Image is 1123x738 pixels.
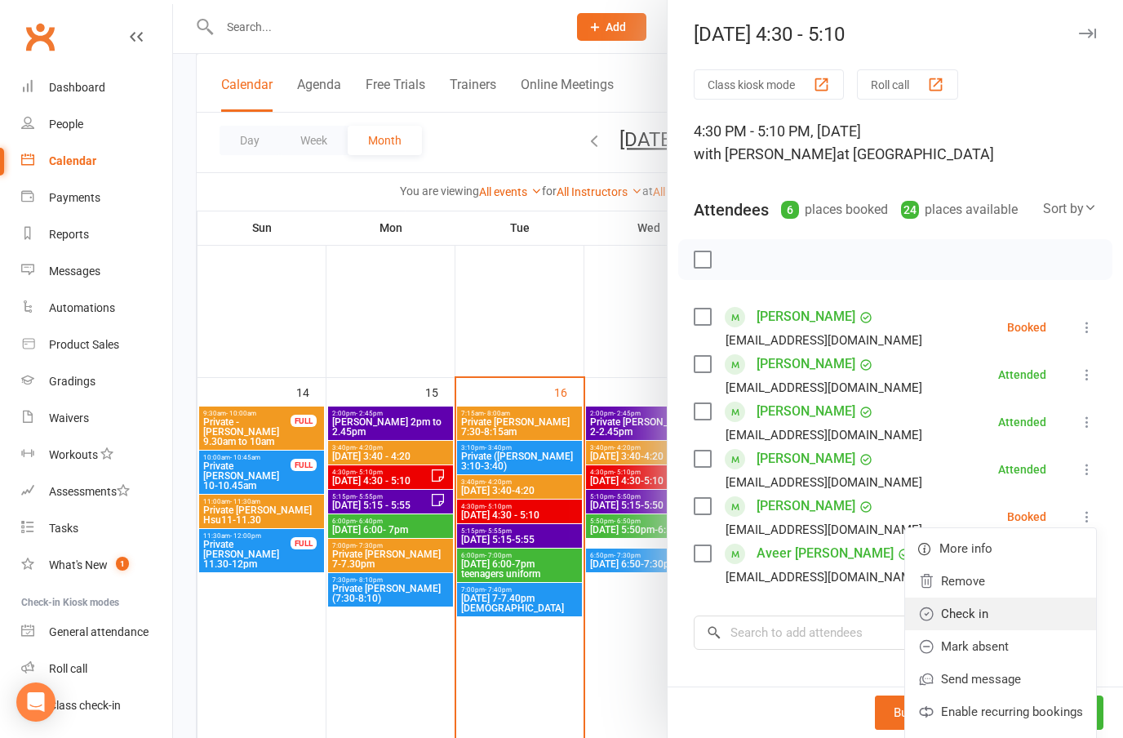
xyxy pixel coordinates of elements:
a: [PERSON_NAME] [757,304,855,330]
a: More info [905,532,1096,565]
a: Tasks [21,510,172,547]
div: [EMAIL_ADDRESS][DOMAIN_NAME] [726,567,922,588]
div: Attended [998,464,1046,475]
a: Clubworx [20,16,60,57]
div: Waivers [49,411,89,425]
a: Payments [21,180,172,216]
a: Remove [905,565,1096,598]
a: Dashboard [21,69,172,106]
div: Gradings [49,375,95,388]
div: Reports [49,228,89,241]
div: 6 [781,201,799,219]
a: Messages [21,253,172,290]
a: Waivers [21,400,172,437]
div: Attended [998,369,1046,380]
div: [EMAIL_ADDRESS][DOMAIN_NAME] [726,519,922,540]
span: with [PERSON_NAME] [694,145,837,162]
a: Gradings [21,363,172,400]
button: Bulk add attendees [875,696,1016,730]
a: General attendance kiosk mode [21,614,172,651]
div: Sort by [1043,198,1097,220]
a: Product Sales [21,327,172,363]
a: Send message [905,663,1096,696]
div: Product Sales [49,338,119,351]
div: What's New [49,558,108,571]
div: Messages [49,265,100,278]
div: [DATE] 4:30 - 5:10 [668,23,1123,46]
div: General attendance [49,625,149,638]
div: Roll call [49,662,87,675]
button: Class kiosk mode [694,69,844,100]
div: Dashboard [49,81,105,94]
div: 24 [901,201,919,219]
a: What's New1 [21,547,172,584]
div: Workouts [49,448,98,461]
a: Automations [21,290,172,327]
div: places available [901,198,1018,221]
div: [EMAIL_ADDRESS][DOMAIN_NAME] [726,330,922,351]
input: Search to add attendees [694,616,1097,650]
button: Roll call [857,69,958,100]
a: Class kiosk mode [21,687,172,724]
div: Tasks [49,522,78,535]
span: at [GEOGRAPHIC_DATA] [837,145,994,162]
div: places booked [781,198,888,221]
div: Calendar [49,154,96,167]
div: [EMAIL_ADDRESS][DOMAIN_NAME] [726,472,922,493]
a: [PERSON_NAME] [757,398,855,425]
a: People [21,106,172,143]
a: Assessments [21,473,172,510]
div: Booked [1007,322,1046,333]
div: Automations [49,301,115,314]
div: Booked [1007,511,1046,522]
a: Aveer [PERSON_NAME] [757,540,894,567]
div: 4:30 PM - 5:10 PM, [DATE] [694,120,1097,166]
a: [PERSON_NAME] [757,351,855,377]
a: [PERSON_NAME] [757,446,855,472]
a: Check in [905,598,1096,630]
a: Roll call [21,651,172,687]
a: Calendar [21,143,172,180]
div: Class check-in [49,699,121,712]
a: Workouts [21,437,172,473]
a: Enable recurring bookings [905,696,1096,728]
a: Mark absent [905,630,1096,663]
span: 1 [116,557,129,571]
div: Assessments [49,485,130,498]
div: Attendees [694,198,769,221]
div: People [49,118,83,131]
div: Payments [49,191,100,204]
span: More info [939,539,992,558]
a: [PERSON_NAME] [757,493,855,519]
a: Reports [21,216,172,253]
div: Open Intercom Messenger [16,682,55,722]
div: Attended [998,416,1046,428]
div: [EMAIL_ADDRESS][DOMAIN_NAME] [726,425,922,446]
div: [EMAIL_ADDRESS][DOMAIN_NAME] [726,377,922,398]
